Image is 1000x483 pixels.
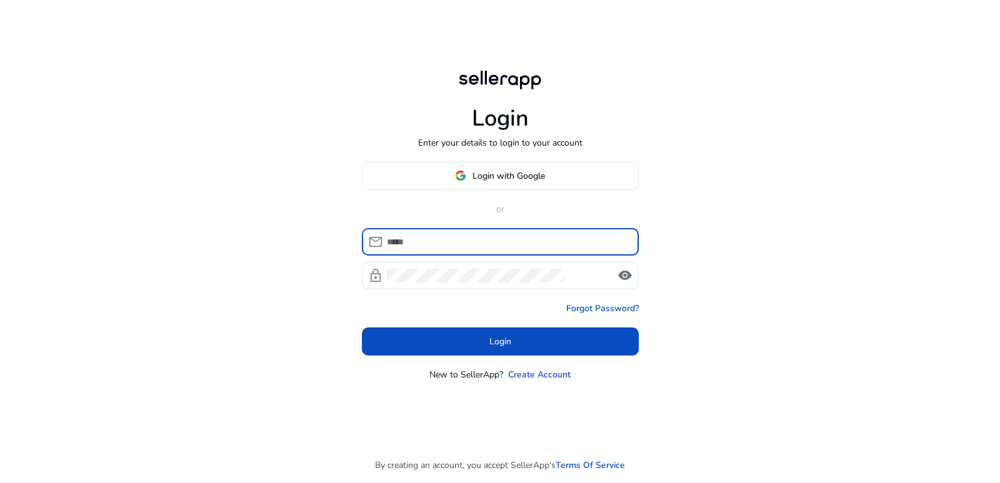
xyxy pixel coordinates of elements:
h1: Login [472,105,529,132]
span: Login with Google [472,169,545,182]
button: Login [362,327,639,356]
img: google-logo.svg [455,170,466,181]
span: Login [489,335,511,348]
span: mail [368,234,383,249]
span: visibility [617,268,632,283]
a: Forgot Password? [566,302,639,315]
p: or [362,202,639,216]
span: lock [368,268,383,283]
a: Create Account [508,368,571,381]
p: New to SellerApp? [429,368,503,381]
a: Terms Of Service [556,459,625,472]
p: Enter your details to login to your account [418,136,582,149]
button: Login with Google [362,162,639,190]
